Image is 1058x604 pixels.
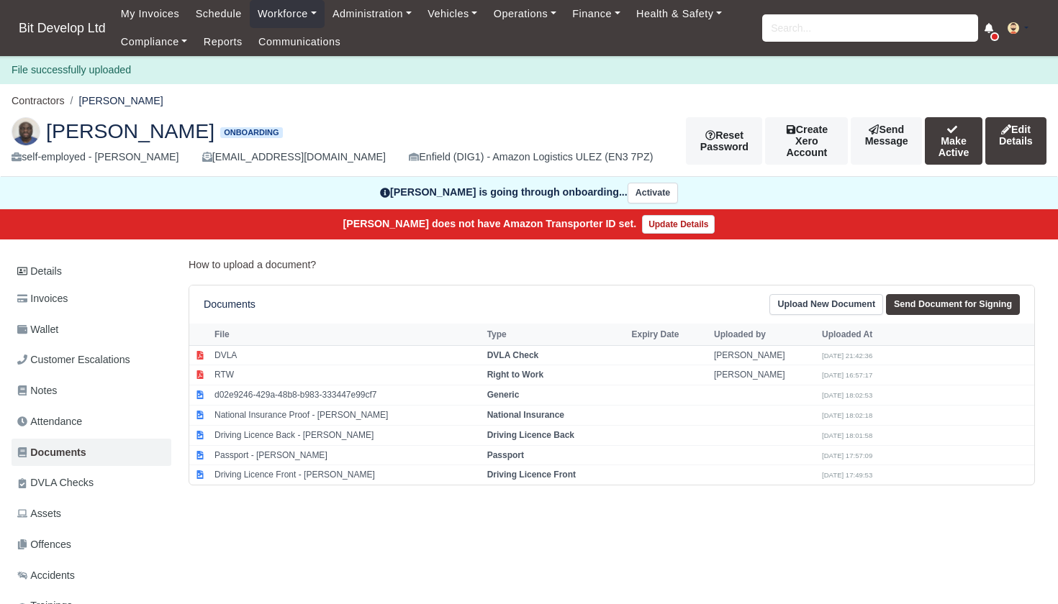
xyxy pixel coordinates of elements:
[12,95,65,106] a: Contractors
[12,439,171,467] a: Documents
[211,345,484,365] td: DVLA
[12,377,171,405] a: Notes
[409,149,653,165] div: Enfield (DIG1) - Amazon Logistics ULEZ (EN3 7PZ)
[484,324,628,345] th: Type
[487,470,576,480] strong: Driving Licence Front
[17,352,130,368] span: Customer Escalations
[642,215,715,234] a: Update Details
[822,371,872,379] small: [DATE] 16:57:17
[487,410,564,420] strong: National Insurance
[769,294,883,315] a: Upload New Document
[986,535,1058,604] iframe: Chat Widget
[487,350,539,360] strong: DVLA Check
[204,298,256,311] h6: Documents
[12,316,171,344] a: Wallet
[818,324,926,345] th: Uploaded At
[628,324,710,345] th: Expiry Date
[822,431,872,439] small: [DATE] 18:01:58
[12,285,171,313] a: Invoices
[12,14,113,42] a: Bit Develop Ltd
[17,536,71,553] span: Offences
[985,117,1046,165] a: Edit Details
[211,385,484,406] td: d02e9246-429a-48b8-b983-333447e99cf7
[113,28,196,56] a: Compliance
[12,149,179,165] div: self-employed - [PERSON_NAME]
[12,531,171,559] a: Offences
[710,324,818,345] th: Uploaded by
[211,445,484,465] td: Passport - [PERSON_NAME]
[17,383,57,399] span: Notes
[12,469,171,497] a: DVLA Checks
[1,106,1057,178] div: Alain Wongo
[762,14,978,42] input: Search...
[12,346,171,374] a: Customer Escalations
[250,28,349,56] a: Communications
[189,259,316,270] a: How to upload a document?
[487,450,524,460] strong: Passport
[12,408,171,436] a: Attendance
[487,430,574,440] strong: Driving Licence Back
[822,391,872,399] small: [DATE] 18:02:53
[220,127,282,138] span: Onboarding
[211,365,484,385] td: RTW
[17,475,94,491] span: DVLA Checks
[65,93,163,109] li: [PERSON_NAME]
[17,413,82,430] span: Attendance
[211,465,484,485] td: Driving Licence Front - [PERSON_NAME]
[822,452,872,459] small: [DATE] 17:57:09
[487,390,520,400] strong: Generic
[487,370,543,380] strong: Right to Work
[211,406,484,426] td: National Insurance Proof - [PERSON_NAME]
[46,121,214,141] span: [PERSON_NAME]
[17,321,58,338] span: Wallet
[17,567,75,584] span: Accidents
[765,117,848,165] button: Create Xero Account
[196,28,250,56] a: Reports
[822,411,872,419] small: [DATE] 18:02:18
[211,425,484,445] td: Driving Licence Back - [PERSON_NAME]
[17,290,68,307] span: Invoices
[628,183,678,203] button: Activate
[12,258,171,285] a: Details
[822,352,872,360] small: [DATE] 21:42:36
[686,117,762,165] button: Reset Password
[710,345,818,365] td: [PERSON_NAME]
[211,324,484,345] th: File
[12,500,171,528] a: Assets
[925,117,982,165] button: Make Active
[851,117,922,165] a: Send Message
[710,365,818,385] td: [PERSON_NAME]
[17,444,86,461] span: Documents
[202,149,386,165] div: [EMAIL_ADDRESS][DOMAIN_NAME]
[886,294,1020,315] a: Send Document for Signing
[12,562,171,590] a: Accidents
[822,471,872,479] small: [DATE] 17:49:53
[17,505,61,522] span: Assets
